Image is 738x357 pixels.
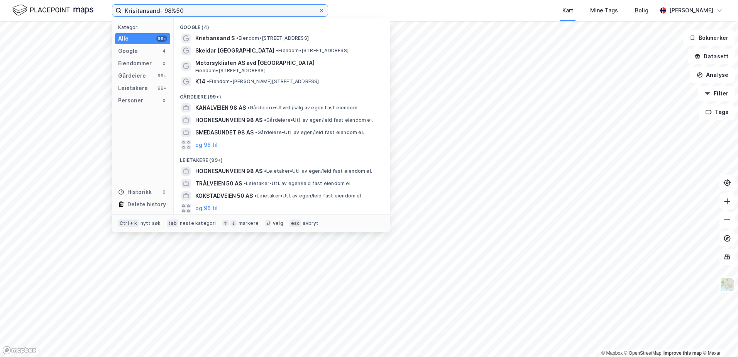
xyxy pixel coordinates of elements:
div: markere [239,220,259,226]
span: • [244,180,246,186]
button: og 96 til [195,140,218,150]
button: Analyse [690,67,735,83]
span: KOKSTADVEIEN 50 AS [195,191,253,201]
div: Leietakere [118,83,148,93]
div: 99+ [156,85,167,91]
span: • [254,193,257,199]
span: SMEDASUNDET 98 AS [195,128,254,137]
div: nytt søk [140,220,161,226]
div: Leietakere (99+) [174,151,390,165]
span: K14 [195,77,205,86]
span: • [247,105,250,110]
div: 4 [161,48,167,54]
div: Eiendommer [118,59,152,68]
div: 99+ [156,36,167,42]
span: • [264,168,266,174]
div: Kategori [118,24,170,30]
div: 0 [161,189,167,195]
a: OpenStreetMap [624,350,662,356]
div: Personer [118,96,143,105]
span: HOGNESAUNVEIEN 98 AS [195,116,262,125]
button: Filter [698,86,735,101]
div: [PERSON_NAME] [669,6,713,15]
span: Eiendom • [PERSON_NAME][STREET_ADDRESS] [207,78,319,85]
div: Google [118,46,138,56]
div: tab [167,219,178,227]
span: Eiendom • [STREET_ADDRESS] [276,48,349,54]
div: avbryt [303,220,318,226]
span: HOGNESAUNVEIEN 98 AS [195,167,262,176]
div: Bolig [635,6,648,15]
span: Gårdeiere • Utl. av egen/leid fast eiendom el. [264,117,373,123]
img: logo.f888ab2527a4732fd821a326f86c7f29.svg [12,3,93,17]
button: Bokmerker [683,30,735,46]
button: Tags [699,104,735,120]
a: Mapbox [601,350,623,356]
span: KANALVEIEN 98 AS [195,103,246,112]
div: Kontrollprogram for chat [699,320,738,357]
iframe: Chat Widget [699,320,738,357]
span: Gårdeiere • Utl. av egen/leid fast eiendom el. [255,129,364,136]
span: Skeidar [GEOGRAPHIC_DATA] [195,46,274,55]
button: og 96 til [195,204,218,213]
div: 0 [161,60,167,66]
div: Alle [118,34,129,43]
span: Leietaker • Utl. av egen/leid fast eiendom el. [244,180,352,187]
a: Mapbox homepage [2,346,36,355]
span: Leietaker • Utl. av egen/leid fast eiendom el. [254,193,362,199]
span: TRÅLVEIEN 50 AS [195,179,242,188]
span: • [255,129,257,135]
span: • [236,35,239,41]
div: Historikk [118,187,152,197]
a: Improve this map [664,350,702,356]
div: Delete history [127,200,166,209]
span: • [264,117,266,123]
div: Ctrl + k [118,219,139,227]
div: Mine Tags [590,6,618,15]
div: esc [289,219,301,227]
span: Eiendom • [STREET_ADDRESS] [236,35,309,41]
span: • [207,78,209,84]
button: Datasett [688,49,735,64]
span: Motorsyklisten AS avd [GEOGRAPHIC_DATA] [195,58,381,68]
span: Leietaker • Utl. av egen/leid fast eiendom el. [264,168,372,174]
div: neste kategori [180,220,216,226]
span: Gårdeiere • Utvikl./salg av egen fast eiendom [247,105,357,111]
div: Gårdeiere [118,71,146,80]
div: 99+ [156,73,167,79]
input: Søk på adresse, matrikkel, gårdeiere, leietakere eller personer [122,5,318,16]
div: 0 [161,97,167,104]
span: • [276,48,278,53]
div: Kart [562,6,573,15]
img: Z [720,277,735,292]
span: Eiendom • [STREET_ADDRESS] [195,68,266,74]
span: Kristiansand S [195,34,235,43]
div: velg [273,220,283,226]
div: Gårdeiere (99+) [174,88,390,102]
div: Google (4) [174,18,390,32]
